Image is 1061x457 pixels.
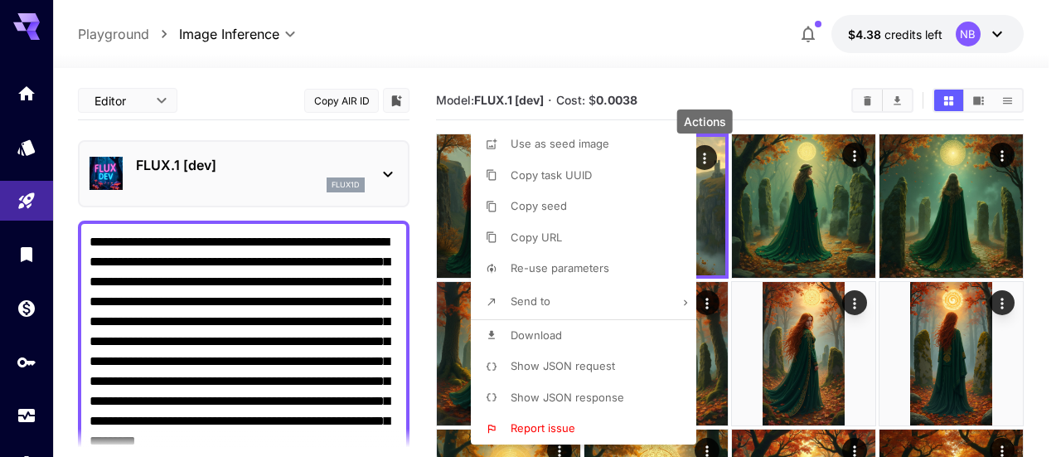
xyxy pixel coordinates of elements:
[511,231,562,244] span: Copy URL
[511,261,609,275] span: Re-use parameters
[677,109,733,134] div: Actions
[511,294,550,308] span: Send to
[511,328,562,342] span: Download
[511,421,575,435] span: Report issue
[511,137,609,150] span: Use as seed image
[511,359,615,372] span: Show JSON request
[511,199,567,212] span: Copy seed
[511,168,592,182] span: Copy task UUID
[511,391,624,404] span: Show JSON response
